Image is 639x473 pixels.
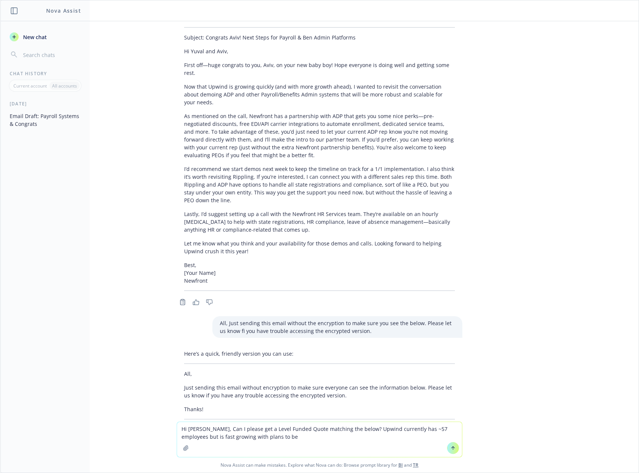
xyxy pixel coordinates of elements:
[184,83,455,106] p: Now that Upwind is growing quickly (and with more growth ahead), I wanted to revisit the conversa...
[1,70,90,77] div: Chat History
[220,319,455,335] p: All, Just sending this email without the encryption to make sure you see the below. Please let us...
[46,7,81,15] h1: Nova Assist
[184,384,455,399] p: Just sending this email without encryption to make sure everyone can see the information below. P...
[52,83,77,89] p: All accounts
[179,299,186,305] svg: Copy to clipboard
[184,165,455,204] p: I’d recommend we start demos next week to keep the timeline on track for a 1/1 implementation. I ...
[184,61,455,77] p: First off—huge congrats to you, Aviv, on your new baby boy! Hope everyone is doing well and getti...
[184,350,455,358] p: Here’s a quick, friendly version you can use:
[184,112,455,159] p: As mentioned on the call, Newfront has a partnership with ADP that gets you some nice perks—pre-n...
[184,370,455,378] p: All,
[184,405,455,413] p: Thanks!
[184,261,455,285] p: Best, [Your Name] Newfront
[184,47,455,55] p: Hi Yuval and Aviv,
[1,101,90,107] div: [DATE]
[7,110,84,130] button: Email Draft: Payroll Systems & Congrats
[413,462,418,468] a: TR
[13,83,47,89] p: Current account
[3,457,636,473] span: Nova Assist can make mistakes. Explore what Nova can do: Browse prompt library for and
[184,239,455,255] p: Let me know what you think and your availability for those demos and calls. Looking forward to he...
[22,50,81,60] input: Search chats
[184,210,455,234] p: Lastly, I’d suggest setting up a call with the Newfront HR Services team. They’re available on an...
[7,30,84,44] button: New chat
[398,462,403,468] a: BI
[22,33,47,41] span: New chat
[177,422,462,457] textarea: Hi [PERSON_NAME], Can I please get a Level Funded Quote matching the below? Upwind currently has ...
[184,34,455,41] p: Subject: Congrats Aviv! Next Steps for Payroll & Ben Admin Platforms
[203,297,215,307] button: Thumbs down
